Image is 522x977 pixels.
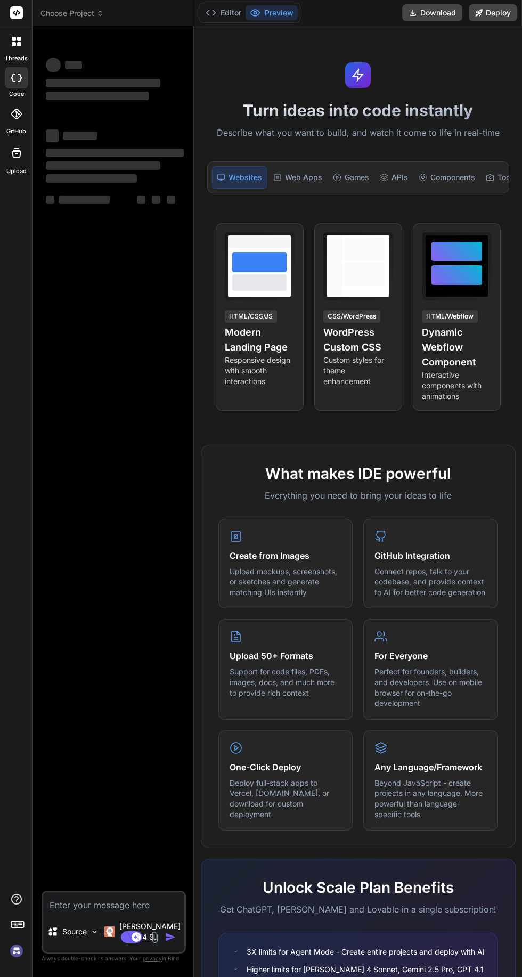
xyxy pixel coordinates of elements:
[422,370,492,402] p: Interactive components with animations
[40,8,104,19] span: Choose Project
[376,166,412,189] div: APIs
[6,127,26,136] label: GitHub
[62,926,87,937] p: Source
[59,196,110,204] span: ‌
[46,92,149,100] span: ‌
[5,54,28,63] label: threads
[46,149,184,157] span: ‌
[422,325,492,370] h4: Dynamic Webflow Component
[374,666,487,708] p: Perfect for founders, builders, and developers. Use on mobile browser for on-the-go development
[230,549,342,562] h4: Create from Images
[482,166,521,189] div: Tools
[230,778,342,819] p: Deploy full-stack apps to Vercel, [DOMAIN_NAME], or download for custom deployment
[201,5,246,20] button: Editor
[225,325,295,355] h4: Modern Landing Page
[65,61,82,69] span: ‌
[218,489,498,502] p: Everything you need to bring your ideas to life
[323,355,393,387] p: Custom styles for theme enhancement
[201,101,516,120] h1: Turn ideas into code instantly
[137,196,145,204] span: ‌
[143,955,162,962] span: privacy
[230,666,342,698] p: Support for code files, PDFs, images, docs, and much more to provide rich context
[63,132,97,140] span: ‌
[323,325,393,355] h4: WordPress Custom CSS
[230,761,342,774] h4: One-Click Deploy
[104,926,115,937] img: Claude 4 Sonnet
[152,196,160,204] span: ‌
[230,649,342,662] h4: Upload 50+ Formats
[225,310,277,323] div: HTML/CSS/JS
[7,942,26,960] img: signin
[374,566,487,598] p: Connect repos, talk to your codebase, and provide context to AI for better code generation
[402,4,462,21] button: Download
[225,355,295,387] p: Responsive design with smooth interactions
[218,903,498,916] p: Get ChatGPT, [PERSON_NAME] and Lovable in a single subscription!
[167,196,175,204] span: ‌
[119,921,181,942] p: [PERSON_NAME] 4 S..
[46,174,137,183] span: ‌
[46,58,61,72] span: ‌
[247,946,485,957] span: 3X limits for Agent Mode - Create entire projects and deploy with AI
[374,761,487,774] h4: Any Language/Framework
[9,89,24,99] label: code
[42,954,186,964] p: Always double-check its answers. Your in Bind
[422,310,478,323] div: HTML/Webflow
[246,5,298,20] button: Preview
[218,462,498,485] h2: What makes IDE powerful
[46,79,160,87] span: ‌
[323,310,380,323] div: CSS/WordPress
[90,927,99,937] img: Pick Models
[469,4,517,21] button: Deploy
[149,931,161,943] img: attachment
[230,566,342,598] p: Upload mockups, screenshots, or sketches and generate matching UIs instantly
[212,166,267,189] div: Websites
[201,126,516,140] p: Describe what you want to build, and watch it come to life in real-time
[46,196,54,204] span: ‌
[6,167,27,176] label: Upload
[46,129,59,142] span: ‌
[374,649,487,662] h4: For Everyone
[414,166,479,189] div: Components
[247,964,484,975] span: Higher limits for [PERSON_NAME] 4 Sonnet, Gemini 2.5 Pro, GPT 4.1
[165,932,176,942] img: icon
[374,549,487,562] h4: GitHub Integration
[269,166,327,189] div: Web Apps
[374,778,487,819] p: Beyond JavaScript - create projects in any language. More powerful than language-specific tools
[329,166,373,189] div: Games
[46,161,160,170] span: ‌
[218,876,498,899] h2: Unlock Scale Plan Benefits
